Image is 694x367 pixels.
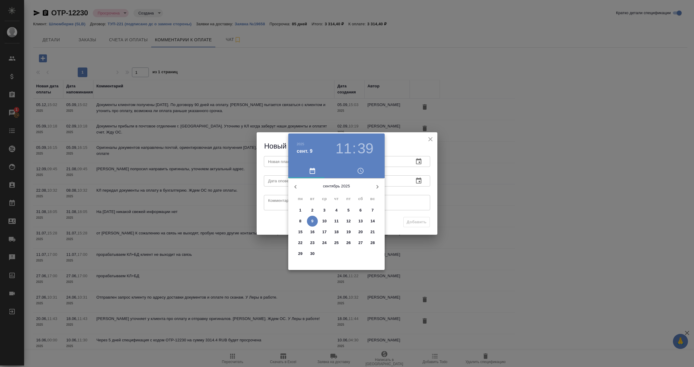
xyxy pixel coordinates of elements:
[335,207,337,213] p: 4
[358,218,363,224] p: 13
[297,142,304,146] button: 2025
[367,205,378,216] button: 7
[346,240,351,246] p: 26
[370,240,375,246] p: 28
[355,216,366,227] button: 13
[347,207,349,213] p: 5
[310,251,315,257] p: 30
[307,196,318,202] span: вт
[295,205,306,216] button: 1
[367,237,378,248] button: 28
[343,237,354,248] button: 26
[367,216,378,227] button: 14
[311,218,313,224] p: 9
[298,240,303,246] p: 22
[371,207,374,213] p: 7
[331,216,342,227] button: 11
[299,207,301,213] p: 1
[343,196,354,202] span: пт
[307,227,318,237] button: 16
[346,229,351,235] p: 19
[334,218,339,224] p: 11
[355,227,366,237] button: 20
[331,227,342,237] button: 18
[358,240,363,246] p: 27
[358,229,363,235] p: 20
[370,218,375,224] p: 14
[295,237,306,248] button: 22
[334,229,339,235] p: 18
[334,240,339,246] p: 25
[343,227,354,237] button: 19
[358,140,374,157] button: 39
[319,216,330,227] button: 10
[370,229,375,235] p: 21
[310,240,315,246] p: 23
[323,207,325,213] p: 3
[295,227,306,237] button: 15
[310,229,315,235] p: 16
[331,237,342,248] button: 25
[303,183,370,189] p: сентябрь 2025
[343,205,354,216] button: 5
[346,218,351,224] p: 12
[367,196,378,202] span: вс
[331,205,342,216] button: 4
[307,248,318,259] button: 30
[319,237,330,248] button: 24
[319,196,330,202] span: ср
[359,207,361,213] p: 6
[307,237,318,248] button: 23
[367,227,378,237] button: 21
[355,196,366,202] span: сб
[322,240,327,246] p: 24
[297,148,313,155] button: сент. 9
[352,140,356,157] h3: :
[311,207,313,213] p: 2
[295,216,306,227] button: 8
[319,227,330,237] button: 17
[298,229,303,235] p: 15
[307,205,318,216] button: 2
[295,248,306,259] button: 29
[355,237,366,248] button: 27
[307,216,318,227] button: 9
[298,251,303,257] p: 29
[322,218,327,224] p: 10
[295,196,306,202] span: пн
[331,196,342,202] span: чт
[336,140,352,157] button: 11
[319,205,330,216] button: 3
[299,218,301,224] p: 8
[322,229,327,235] p: 17
[355,205,366,216] button: 6
[343,216,354,227] button: 12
